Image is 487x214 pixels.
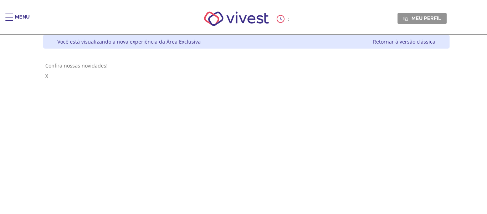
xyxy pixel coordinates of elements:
div: Menu [15,14,30,28]
a: Meu perfil [398,13,447,24]
span: X [45,73,48,79]
span: Meu perfil [411,15,441,21]
div: : [277,15,291,23]
div: Confira nossas novidades! [45,62,447,69]
img: Vivest [196,4,277,34]
img: Meu perfil [403,16,408,21]
a: Retornar à versão clássica [373,38,435,45]
div: Vivest [38,35,450,214]
div: Você está visualizando a nova experiência da Área Exclusiva [57,38,201,45]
